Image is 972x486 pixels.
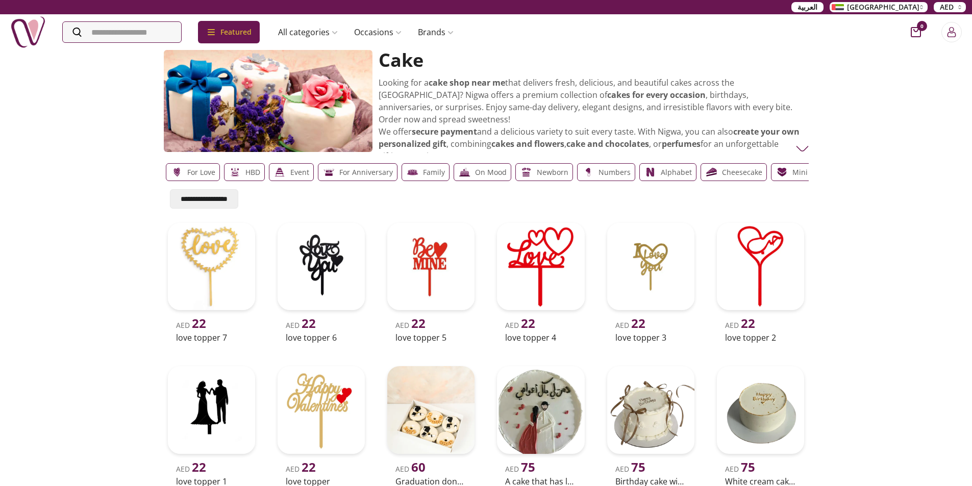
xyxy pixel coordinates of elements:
[164,50,373,152] img: gifts-uae-cake
[168,223,255,310] img: uae-gifts-love topper 7
[411,315,426,331] span: 22
[411,458,426,475] span: 60
[717,223,804,310] img: uae-gifts-love topper 2
[722,166,762,178] p: Cheesecake
[286,320,316,330] span: AED
[168,366,255,453] img: uae-gifts-love topper 1
[383,219,479,346] a: uae-gifts-love topper 5AED 22love topper 5
[607,366,694,453] img: uae-gifts-Birthday cake with brown ribbon
[603,219,699,346] a: uae-gifts-love topper 3AED 22love topper 3
[270,22,346,42] a: All categories
[387,223,475,310] img: uae-gifts-love topper 5
[286,464,316,474] span: AED
[725,464,755,474] span: AED
[273,166,286,178] img: gifts-uae-Event
[644,166,657,178] img: gifts-uae-Alphabet
[566,138,649,149] strong: cake and chocolates
[379,76,802,162] p: Looking for a that delivers fresh, delicious, and beautiful cakes across the [GEOGRAPHIC_DATA]? N...
[302,315,316,331] span: 22
[286,331,357,344] h2: love topper 6
[410,22,462,42] a: Brands
[497,366,584,453] img: uae-gifts-A cake that has lasted for me all the years
[615,331,686,344] h2: love topper 3
[491,138,564,149] strong: cakes and flowers
[505,464,535,474] span: AED
[607,223,694,310] img: uae-gifts-love topper 3
[725,331,796,344] h2: love topper 2
[412,126,477,137] strong: secure payment
[505,331,576,344] h2: love topper 4
[631,315,645,331] span: 22
[170,166,183,178] img: gifts-uae-For love
[395,320,426,330] span: AED
[387,366,475,453] img: uae-gifts-Graduation Donuts by NJD
[229,166,241,178] img: gifts-uae-HBD
[395,464,426,474] span: AED
[164,219,259,346] a: uae-gifts-love topper 7AED 22love topper 7
[940,2,954,12] span: AED
[911,27,921,37] button: cart-button
[520,166,533,178] img: gifts-uae-Newborn
[776,166,788,178] img: gifts-uae-mini cake
[302,458,316,475] span: 22
[493,219,588,346] a: uae-gifts-love topper 4AED 22love topper 4
[245,166,260,178] p: HBD
[278,366,365,453] img: uae-gifts-love topper
[792,166,826,178] p: mini cake
[176,331,247,344] h2: love topper 7
[278,223,365,310] img: uae-gifts-love topper 6
[615,464,645,474] span: AED
[797,2,817,12] span: العربية
[192,458,206,475] span: 22
[322,166,335,178] img: gifts-uae-For Anniversary
[187,166,215,178] p: For love
[725,320,755,330] span: AED
[741,315,755,331] span: 22
[176,464,206,474] span: AED
[63,22,181,42] input: Search
[705,166,718,178] img: gifts-uae-Cheesecake
[662,138,701,149] strong: perfumes
[406,166,419,178] img: gifts-uae-Family
[796,142,809,155] img: Cake
[582,166,594,178] img: gifts-uae-Numbers
[395,331,466,344] h2: love topper 5
[537,166,568,178] p: Newborn
[273,219,369,346] a: uae-gifts-love topper 6AED 22love topper 6
[339,166,393,178] p: For Anniversary
[830,2,928,12] button: [GEOGRAPHIC_DATA]
[192,315,206,331] span: 22
[521,458,535,475] span: 75
[429,77,505,88] strong: cake shop near me
[661,166,692,178] p: Alphabet
[423,166,445,178] p: Family
[607,89,706,100] strong: cakes for every occasion
[497,223,584,310] img: uae-gifts-love topper 4
[10,14,46,50] img: Nigwa-uae-gifts
[717,366,804,453] img: uae-gifts-White cream cakes for birthday -
[832,4,844,10] img: Arabic_dztd3n.png
[847,2,919,12] span: [GEOGRAPHIC_DATA]
[599,166,631,178] p: Numbers
[379,50,802,70] h2: Cake
[934,2,966,12] button: AED
[521,315,535,331] span: 22
[458,166,471,178] img: gifts-uae-On mood
[631,458,645,475] span: 75
[290,166,309,178] p: Event
[505,320,535,330] span: AED
[713,219,808,346] a: uae-gifts-love topper 2AED 22love topper 2
[346,22,410,42] a: Occasions
[198,21,260,43] div: Featured
[917,21,927,31] span: 0
[475,166,507,178] p: On mood
[741,458,755,475] span: 75
[176,320,206,330] span: AED
[615,320,645,330] span: AED
[941,22,962,42] button: Login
